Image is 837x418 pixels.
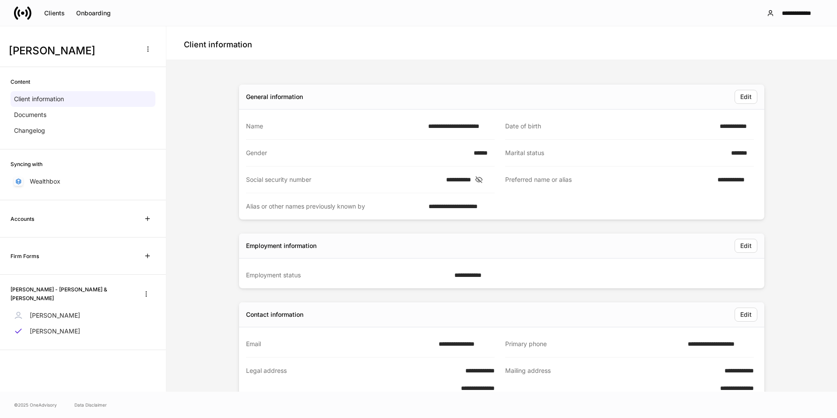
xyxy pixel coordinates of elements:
[246,202,423,211] div: Alias or other names previously known by
[11,107,155,123] a: Documents
[740,94,752,100] div: Edit
[30,311,80,320] p: [PERSON_NAME]
[11,174,155,189] a: Wealthbox
[246,175,441,184] div: Social security number
[14,401,57,408] span: © 2025 OneAdvisory
[44,10,65,16] div: Clients
[246,271,449,280] div: Employment status
[505,340,682,348] div: Primary phone
[11,123,155,138] a: Changelog
[735,308,757,322] button: Edit
[74,401,107,408] a: Data Disclaimer
[246,310,303,319] div: Contact information
[70,6,116,20] button: Onboarding
[11,215,34,223] h6: Accounts
[11,285,130,302] h6: [PERSON_NAME] - [PERSON_NAME] & [PERSON_NAME]
[505,122,714,131] div: Date of birth
[740,312,752,318] div: Edit
[11,160,42,168] h6: Syncing with
[76,10,111,16] div: Onboarding
[11,323,155,339] a: [PERSON_NAME]
[505,366,699,393] div: Mailing address
[9,44,135,58] h3: [PERSON_NAME]
[39,6,70,20] button: Clients
[184,39,252,50] h4: Client information
[246,92,303,101] div: General information
[735,90,757,104] button: Edit
[246,241,317,250] div: Employment information
[11,252,39,260] h6: Firm Forms
[246,149,468,157] div: Gender
[11,308,155,323] a: [PERSON_NAME]
[740,243,752,249] div: Edit
[30,177,60,186] p: Wealthbox
[14,110,46,119] p: Documents
[735,239,757,253] button: Edit
[11,78,30,86] h6: Content
[14,95,64,103] p: Client information
[246,340,433,348] div: Email
[11,91,155,107] a: Client information
[246,122,423,131] div: Name
[505,149,726,157] div: Marital status
[505,175,712,184] div: Preferred name or alias
[30,327,80,336] p: [PERSON_NAME]
[246,366,440,393] div: Legal address
[14,126,45,135] p: Changelog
